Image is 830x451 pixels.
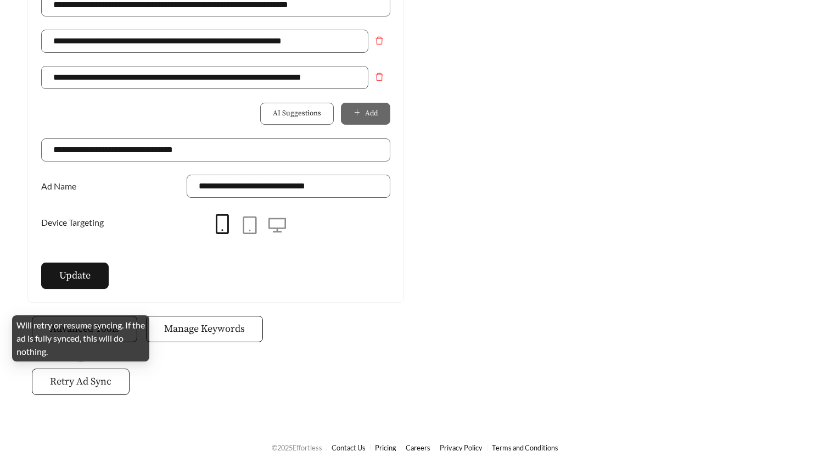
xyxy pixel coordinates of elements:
label: Device Targeting [41,211,109,234]
span: Update [59,268,91,283]
span: AI Suggestions [273,108,321,119]
button: plusAdd [341,103,390,125]
button: Remove field [368,30,390,52]
button: AI Suggestions [260,103,334,125]
button: Remove field [368,66,390,88]
span: tablet [241,216,259,234]
button: desktop [263,212,291,240]
span: delete [369,73,390,81]
span: mobile [212,214,232,234]
span: Advanced Tools [50,321,119,336]
input: Ad Name [187,175,390,198]
span: desktop [268,216,286,234]
button: mobile [209,211,236,238]
button: Manage Keywords [146,316,263,342]
label: Ad Name [41,175,82,198]
span: delete [369,36,390,45]
span: Retry Ad Sync [50,374,111,389]
span: Manage Keywords [164,321,245,336]
input: Website [41,138,390,162]
button: Update [41,263,109,289]
button: tablet [236,212,263,240]
button: Retry Ad Sync [32,369,130,395]
button: Advanced Tools [32,316,137,342]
